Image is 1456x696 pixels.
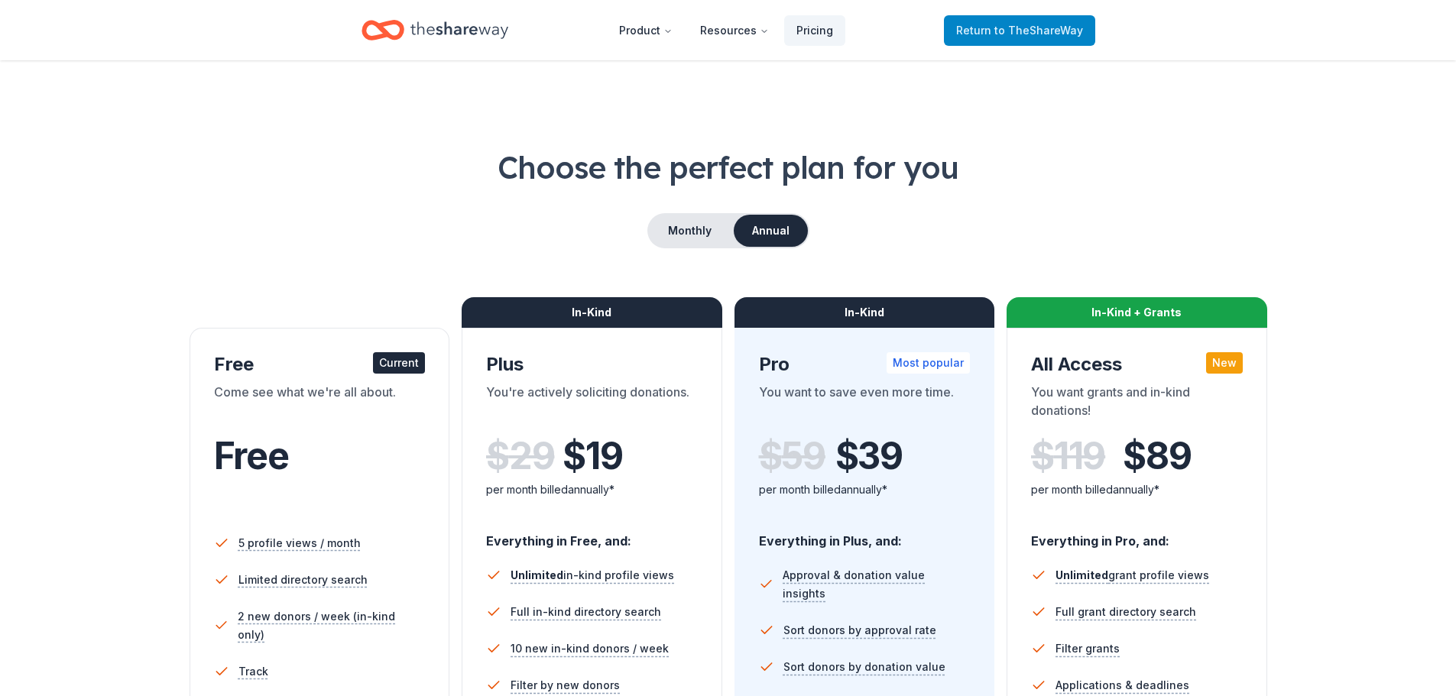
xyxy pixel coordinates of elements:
[759,481,971,499] div: per month billed annually*
[511,639,669,658] span: 10 new in-kind donors / week
[759,352,971,377] div: Pro
[784,15,845,46] a: Pricing
[1031,383,1243,426] div: You want grants and in-kind donations!
[511,603,661,621] span: Full in-kind directory search
[688,15,781,46] button: Resources
[462,297,722,328] div: In-Kind
[759,519,971,551] div: Everything in Plus, and:
[783,566,970,603] span: Approval & donation value insights
[511,676,620,694] span: Filter by new donors
[511,568,563,581] span: Unlimited
[887,352,970,374] div: Most popular
[362,12,508,48] a: Home
[944,15,1095,46] a: Returnto TheShareWay
[486,481,698,499] div: per month billed annually*
[61,146,1395,189] h1: Choose the perfect plan for you
[214,352,426,377] div: Free
[835,435,903,477] span: $ 39
[1056,603,1196,621] span: Full grant directory search
[607,15,685,46] button: Product
[511,568,674,581] span: in-kind profile views
[238,662,268,681] span: Track
[1031,519,1243,551] div: Everything in Pro, and:
[1056,568,1108,581] span: Unlimited
[649,215,731,247] button: Monthly
[373,352,425,374] div: Current
[734,215,808,247] button: Annual
[238,571,368,589] span: Limited directory search
[1031,481,1243,499] div: per month billed annually*
[1056,639,1120,658] span: Filter grants
[214,433,289,478] span: Free
[783,621,936,639] span: Sort donors by approval rate
[956,21,1083,40] span: Return
[783,658,945,676] span: Sort donors by donation value
[486,352,698,377] div: Plus
[563,435,622,477] span: $ 19
[1056,568,1209,581] span: grant profile views
[1123,435,1191,477] span: $ 89
[1206,352,1243,374] div: New
[759,383,971,426] div: You want to save even more time.
[734,297,995,328] div: In-Kind
[214,383,426,426] div: Come see what we're all about.
[994,24,1083,37] span: to TheShareWay
[238,534,361,552] span: 5 profile views / month
[486,519,698,551] div: Everything in Free, and:
[607,12,845,48] nav: Main
[238,607,425,644] span: 2 new donors / week (in-kind only)
[1031,352,1243,377] div: All Access
[1007,297,1267,328] div: In-Kind + Grants
[486,383,698,426] div: You're actively soliciting donations.
[1056,676,1189,694] span: Applications & deadlines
